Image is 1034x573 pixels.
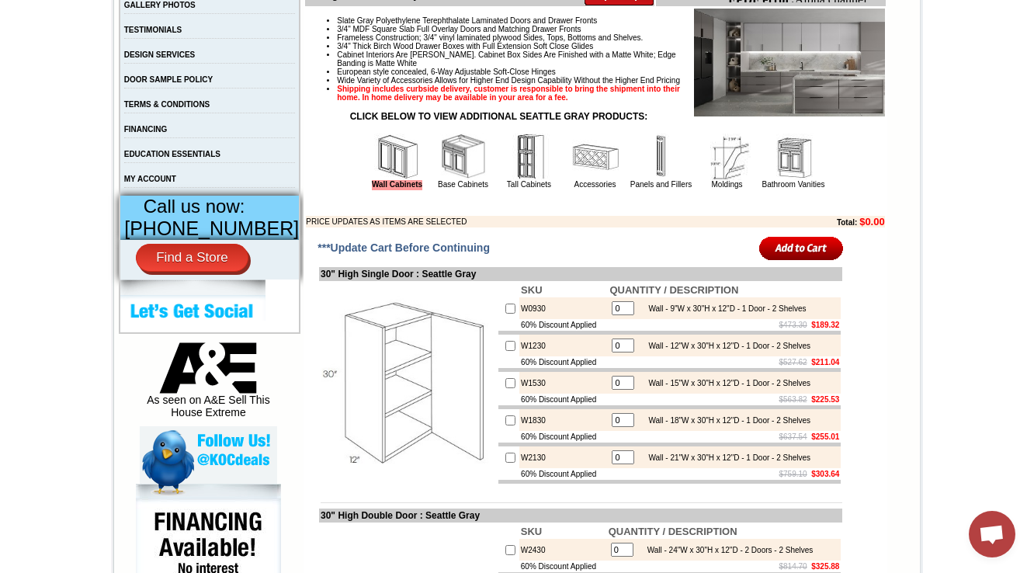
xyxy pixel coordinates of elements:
td: 60% Discount Applied [519,356,608,368]
a: GALLERY PHOTOS [124,1,196,9]
b: SKU [521,526,542,537]
s: $473.30 [779,321,807,329]
td: W0930 [519,297,608,319]
span: ***Update Cart Before Continuing [317,241,490,254]
s: $814.70 [779,562,807,571]
img: spacer.gif [284,43,286,44]
span: 3/4" MDF Square Slab Full Overlay Doors and Matching Drawer Fronts [337,25,581,33]
div: Open chat [969,511,1015,557]
img: Product Image [694,9,885,116]
strong: CLICK BELOW TO VIEW ADDITIONAL SEATTLE GRAY PRODUCTS: [350,111,648,122]
a: Accessories [574,180,616,189]
td: 30" High Double Door : Seattle Gray [319,509,842,523]
td: 60% Discount Applied [519,319,608,331]
strong: Shipping includes curbside delivery, customer is responsible to bring the shipment into their hom... [337,85,680,102]
b: QUANTITY / DESCRIPTION [609,526,737,537]
img: spacer.gif [200,43,203,44]
b: $211.04 [811,358,839,366]
div: Wall - 21"W x 30"H x 12"D - 1 Door - 2 Shelves [640,453,810,462]
td: [PERSON_NAME] Yellow Walnut [104,71,151,88]
s: $759.10 [779,470,807,478]
img: Tall Cabinets [506,134,553,180]
td: 60% Discount Applied [519,431,608,443]
img: spacer.gif [242,43,245,44]
a: EDUCATION ESSENTIALS [124,150,220,158]
td: Bellmonte Maple [286,71,326,86]
img: Base Cabinets [440,134,487,180]
div: As seen on A&E Sell This House Extreme [140,342,277,426]
img: Panels and Fillers [638,134,685,180]
span: Frameless Construction; 3/4" vinyl laminated plywood Sides, Tops, Bottoms and Shelves. [337,33,643,42]
a: DESIGN SERVICES [124,50,196,59]
span: [PHONE_NUMBER] [124,217,299,239]
b: SKU [521,284,542,296]
b: $189.32 [811,321,839,329]
a: Panels and Fillers [630,180,692,189]
div: Wall - 15"W x 30"H x 12"D - 1 Door - 2 Shelves [640,379,810,387]
div: Wall - 24"W x 30"H x 12"D - 2 Doors - 2 Shelves [640,546,814,554]
a: Tall Cabinets [507,180,551,189]
a: DOOR SAMPLE POLICY [124,75,213,84]
span: Call us now: [144,196,245,217]
b: $0.00 [859,216,885,227]
td: Beachwood Oak Shaker [245,71,284,88]
a: Find a Store [136,244,248,272]
td: [PERSON_NAME] White Shaker [154,71,201,88]
td: Alabaster Shaker [62,71,102,86]
img: Accessories [572,134,619,180]
td: Baycreek Gray [203,71,242,86]
span: 3/4" Thick Birch Wood Drawer Boxes with Full Extension Soft Close Glides [337,42,593,50]
b: $325.88 [811,562,839,571]
a: Base Cabinets [438,180,488,189]
s: $637.54 [779,432,807,441]
div: Wall - 12"W x 30"H x 12"D - 1 Door - 2 Shelves [640,342,810,350]
td: 60% Discount Applied [519,394,608,405]
td: PRICE UPDATES AS ITEMS ARE SELECTED [306,216,751,227]
a: Bathroom Vanities [762,180,825,189]
s: $563.82 [779,395,807,404]
td: 30" High Single Door : Seattle Gray [319,267,842,281]
img: Moldings [704,134,751,180]
b: QUANTITY / DESCRIPTION [609,284,738,296]
img: spacer.gif [151,43,154,44]
span: European style concealed, 6-Way Adjustable Soft-Close Hinges [337,68,555,76]
a: TESTIMONIALS [124,26,182,34]
a: MY ACCOUNT [124,175,176,183]
a: FINANCING [124,125,168,134]
td: W1530 [519,372,608,394]
div: Wall - 18"W x 30"H x 12"D - 1 Door - 2 Shelves [640,416,810,425]
img: Wall Cabinets [374,134,421,180]
td: W1230 [519,335,608,356]
b: $225.53 [811,395,839,404]
body: Alpha channel not supported: images/W0936_cnc_2.1.jpg.png [6,6,157,48]
a: Moldings [711,180,742,189]
a: TERMS & CONDITIONS [124,100,210,109]
td: W2130 [519,446,608,468]
td: 60% Discount Applied [519,561,607,572]
div: Wall - 9"W x 30"H x 12"D - 1 Door - 2 Shelves [640,304,806,313]
span: Wide Variety of Accessories Allows for Higher End Design Capability Without the Higher End Pricing [337,76,680,85]
input: Add to Cart [759,235,844,261]
s: $527.62 [779,358,807,366]
img: Bathroom Vanities [770,134,817,180]
img: 30'' High Single Door [321,296,495,471]
b: Total: [837,218,857,227]
img: spacer.gif [60,43,62,44]
span: Slate Gray Polyethylene Terephthalate Laminated Doors and Drawer Fronts [337,16,597,25]
b: $255.01 [811,432,839,441]
img: spacer.gif [102,43,104,44]
td: 60% Discount Applied [519,468,608,480]
td: W2430 [519,539,607,561]
span: Cabinet Interiors Are [PERSON_NAME]. Cabinet Box Sides Are Finished with a Matte White; Edge Band... [337,50,675,68]
a: Wall Cabinets [372,180,422,190]
td: W1830 [519,409,608,431]
b: $303.64 [811,470,839,478]
b: FPDF error: [6,6,73,19]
